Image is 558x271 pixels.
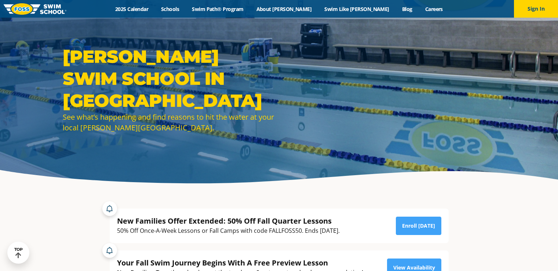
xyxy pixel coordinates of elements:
[63,46,276,112] h1: [PERSON_NAME] Swim School in [GEOGRAPHIC_DATA]
[4,3,66,15] img: FOSS Swim School Logo
[186,6,250,12] a: Swim Path® Program
[63,112,276,133] div: See what’s happening and find reasons to hit the water at your local [PERSON_NAME][GEOGRAPHIC_DATA].
[155,6,186,12] a: Schools
[419,6,449,12] a: Careers
[395,6,419,12] a: Blog
[117,226,340,236] div: 50% Off Once-A-Week Lessons or Fall Camps with code FALLFOSS50. Ends [DATE].
[109,6,155,12] a: 2025 Calendar
[318,6,396,12] a: Swim Like [PERSON_NAME]
[14,247,23,259] div: TOP
[117,216,340,226] div: New Families Offer Extended: 50% Off Fall Quarter Lessons
[396,217,441,235] a: Enroll [DATE]
[117,258,363,268] div: Your Fall Swim Journey Begins With A Free Preview Lesson
[250,6,318,12] a: About [PERSON_NAME]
